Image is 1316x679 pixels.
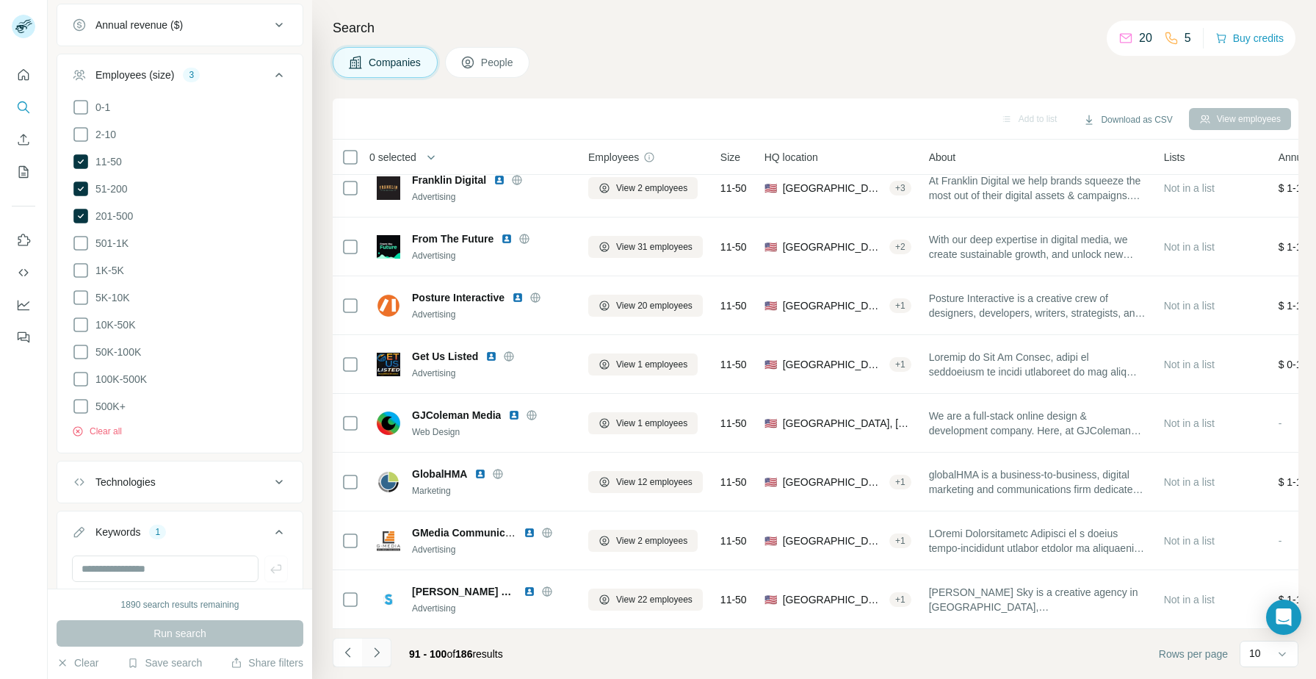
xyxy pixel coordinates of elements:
div: + 1 [889,534,911,547]
span: 2-10 [90,127,116,142]
span: [GEOGRAPHIC_DATA], [US_STATE] [783,181,883,195]
span: View 20 employees [616,299,693,312]
div: Employees (size) [95,68,174,82]
span: 🇺🇸 [764,592,777,607]
div: Annual revenue ($) [95,18,183,32]
div: Advertising [412,543,571,556]
img: Logo of GJColeman Media [377,412,400,435]
img: LinkedIn logo [501,233,513,245]
div: Web Design [412,425,571,439]
button: Enrich CSV [12,126,35,153]
div: Advertising [412,190,571,204]
span: View 31 employees [616,240,693,254]
span: 11-50 [720,240,747,254]
span: 186 [455,648,472,660]
span: We are a full-stack online design & development company. Here, at GJColeman Media, we strive to h... [929,409,1146,438]
span: From The Future [412,231,493,246]
img: Logo of GlobalHMA [377,470,400,494]
span: View 1 employees [616,417,687,430]
button: Feedback [12,324,35,351]
span: $ 1-10M [1279,300,1316,312]
span: View 2 employees [616,534,687,547]
span: 11-50 [720,298,747,313]
button: Download as CSV [1073,109,1182,131]
button: Navigate to previous page [333,638,362,667]
button: Use Surfe on LinkedIn [12,227,35,254]
span: $ 1-10M [1279,182,1316,194]
div: Marketing [412,484,571,497]
span: 11-50 [720,592,747,607]
button: Clear [57,655,98,670]
span: Loremip do Sit Am Consec, adipi el seddoeiusm te incidi utlaboreet do mag aliq enima mini ven qui... [929,350,1146,379]
span: Not in a list [1164,241,1215,253]
span: 11-50 [720,416,747,431]
img: LinkedIn logo [485,351,497,362]
button: Dashboard [12,292,35,318]
span: 5K-10K [90,290,130,305]
span: results [409,648,503,660]
span: $ 0-1M [1279,359,1311,370]
span: - [1279,417,1282,429]
span: Employees [588,150,639,165]
span: Not in a list [1164,417,1215,429]
img: Logo of Get Us Listed [377,353,400,376]
span: 11-50 [720,475,747,489]
span: GlobalHMA [412,467,467,481]
img: Logo of GMedia Communication Services [377,529,400,553]
span: Posture Interactive is a creative crew of designers, developers, writers, strategists, and storyt... [929,291,1146,320]
img: Logo of Franklin Digital [377,176,400,200]
button: View 2 employees [588,177,698,199]
button: Navigate to next page [362,638,391,667]
img: Logo of From The Future [377,235,400,259]
button: View 1 employees [588,412,698,434]
span: 🇺🇸 [764,181,777,195]
img: LinkedIn logo [508,409,520,421]
span: [GEOGRAPHIC_DATA], [US_STATE] [783,592,883,607]
span: 11-50 [720,533,747,548]
span: GMedia Communication Services [412,527,575,539]
span: With our deep expertise in digital media, we create sustainable growth, and unlock new revenue st... [929,232,1146,262]
span: Posture Interactive [412,290,505,305]
span: of [446,648,455,660]
span: 100K-500K [90,372,147,387]
span: GJColeman Media [412,408,501,423]
span: 0-1 [90,100,110,115]
button: Keywords1 [57,514,303,556]
p: 5 [1185,29,1191,47]
span: $ 1-10M [1279,594,1316,606]
span: 51-200 [90,182,128,196]
span: 🇺🇸 [764,533,777,548]
span: Not in a list [1164,359,1215,370]
button: Use Surfe API [12,259,35,286]
img: LinkedIn logo [474,468,486,480]
span: 50K-100K [90,345,141,359]
div: + 1 [889,593,911,606]
button: Buy credits [1215,28,1284,48]
span: $ 1-10M [1279,241,1316,253]
span: 🇺🇸 [764,357,777,372]
div: 1890 search results remaining [121,598,239,611]
div: + 1 [889,475,911,489]
div: 1 [149,525,166,539]
p: 20 [1139,29,1152,47]
div: Advertising [412,249,571,262]
span: 1K-5K [90,263,124,278]
span: Size [720,150,740,165]
span: View 22 employees [616,593,693,606]
span: Get Us Listed [412,349,478,364]
button: Share filters [231,655,303,670]
img: LinkedIn logo [512,292,524,303]
button: My lists [12,159,35,185]
button: Employees (size)3 [57,57,303,98]
span: [GEOGRAPHIC_DATA], [US_STATE] [783,416,911,431]
button: Annual revenue ($) [57,7,303,43]
span: 🇺🇸 [764,475,777,489]
span: Not in a list [1164,300,1215,312]
span: 91 - 100 [409,648,446,660]
span: View 2 employees [616,182,687,195]
span: [GEOGRAPHIC_DATA], [US_STATE] [783,533,883,548]
button: Technologies [57,464,303,500]
span: View 12 employees [616,475,693,489]
span: 11-50 [720,357,747,372]
span: [GEOGRAPHIC_DATA], [US_STATE] [783,240,883,254]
